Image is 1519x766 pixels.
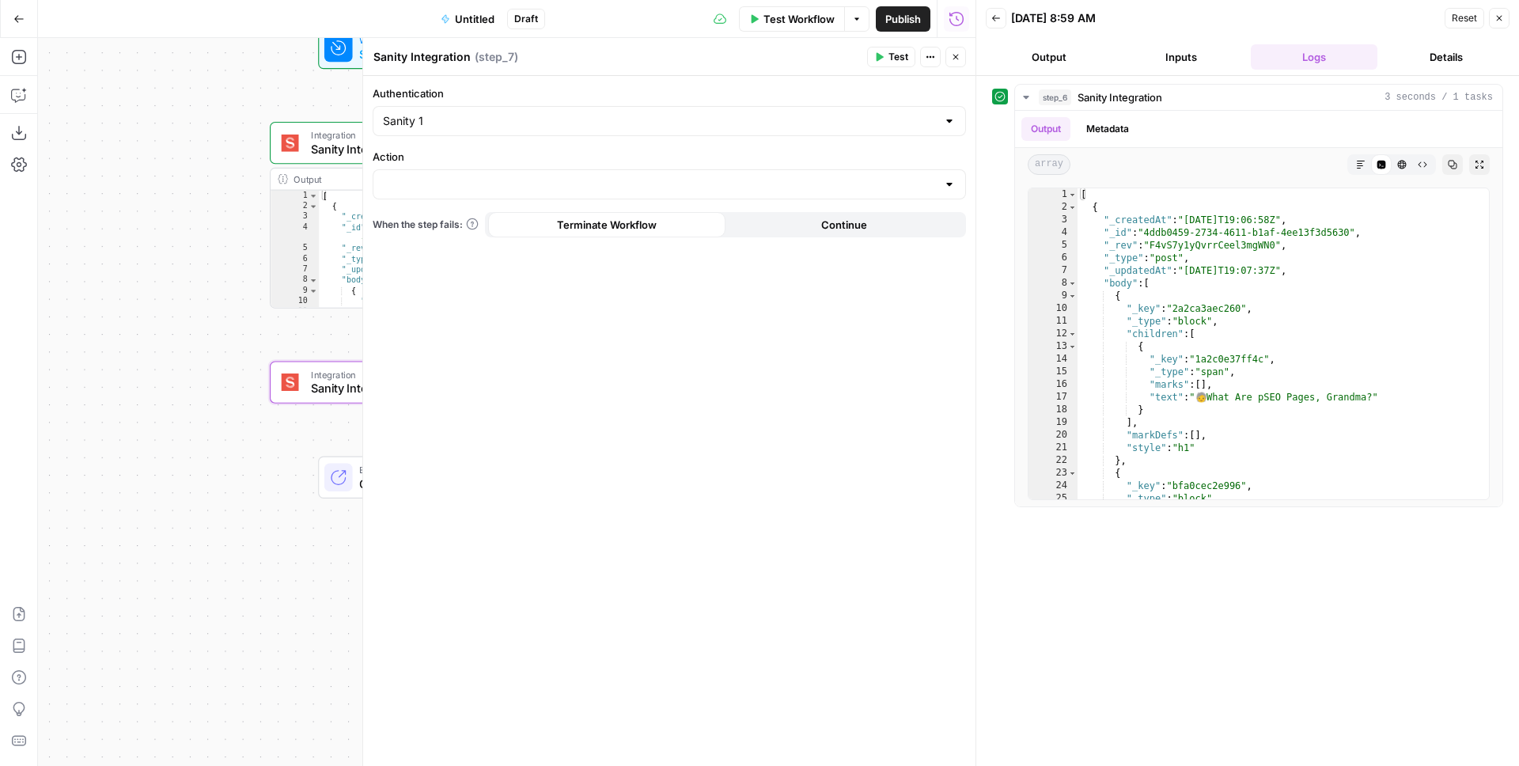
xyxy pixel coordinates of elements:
div: 7 [1028,264,1078,277]
div: 12 [1028,328,1078,340]
div: 19 [1028,416,1078,429]
div: 14 [1028,353,1078,366]
span: Toggle code folding, rows 9 through 22 [1068,290,1077,302]
span: step_6 [1039,89,1071,105]
img: logo.svg [281,135,298,152]
div: 2 [1028,201,1078,214]
div: 2 [271,201,319,211]
div: 4 [271,222,319,244]
button: Untitled [431,6,504,32]
label: Action [373,149,966,165]
span: Toggle code folding, rows 8 through 465 [1068,277,1077,290]
div: 9 [1028,290,1078,302]
button: Details [1384,44,1510,70]
div: 17 [1028,391,1078,404]
span: Test Workflow [763,11,835,27]
div: 18 [1028,404,1078,416]
button: Publish [876,6,930,32]
div: Output [294,172,494,186]
button: Output [1021,117,1070,141]
span: Toggle code folding, rows 13 through 18 [1068,340,1077,353]
span: Toggle code folding, rows 8 through 465 [309,275,318,285]
span: Toggle code folding, rows 1 through 2183 [1068,188,1077,201]
button: Output [986,44,1112,70]
div: 22 [1028,454,1078,467]
img: logo.svg [281,374,298,391]
span: Terminate Workflow [557,217,657,233]
button: Test Workflow [739,6,844,32]
div: EndOutput [270,457,543,499]
div: 10 [1028,302,1078,315]
button: Metadata [1077,117,1138,141]
span: Integration [311,128,494,142]
div: 1 [271,191,319,201]
div: 25 [1028,492,1078,505]
div: 20 [1028,429,1078,442]
div: 11 [1028,315,1078,328]
div: 4 [1028,226,1078,239]
div: IntegrationSanity IntegrationStep 6Output[ { "_createdAt":"[DATE]T19:06:58Z", "_id":"4ddb0459-273... [270,122,543,309]
div: 3 [1028,214,1078,226]
div: 16 [1028,378,1078,391]
div: IntegrationSanity IntegrationStep 7 [270,361,543,403]
button: Test [867,47,915,67]
div: 7 [271,264,319,275]
span: Draft [514,12,538,26]
div: 15 [1028,366,1078,378]
div: 6 [1028,252,1078,264]
div: 10 [271,296,319,306]
span: Toggle code folding, rows 12 through 19 [1068,328,1077,340]
div: 5 [1028,239,1078,252]
span: Sanity Integration [311,140,494,157]
div: 5 [271,243,319,253]
div: 1 [1028,188,1078,201]
div: 9 [271,286,319,296]
div: 3 seconds / 1 tasks [1015,111,1502,506]
span: Publish [885,11,921,27]
div: 23 [1028,467,1078,480]
span: Toggle code folding, rows 9 through 22 [309,286,318,296]
div: 21 [1028,442,1078,454]
span: 3 seconds / 1 tasks [1385,90,1493,104]
span: Sanity Integration [311,380,494,397]
span: array [1028,154,1070,175]
div: 13 [1028,340,1078,353]
button: Reset [1445,8,1484,28]
div: 11 [271,306,319,317]
button: 3 seconds / 1 tasks [1015,85,1502,110]
div: 6 [271,254,319,264]
span: ( step_7 ) [475,49,518,65]
div: WorkflowSet InputsInputs [270,27,543,69]
textarea: Sanity Integration [373,49,471,65]
div: 24 [1028,480,1078,492]
span: Toggle code folding, rows 1 through 2183 [309,191,318,201]
span: Continue [821,217,867,233]
label: Authentication [373,85,966,101]
a: When the step fails: [373,218,479,232]
span: Sanity Integration [1078,89,1162,105]
button: Continue [725,212,963,237]
span: Toggle code folding, rows 23 through 38 [1068,467,1077,480]
input: Sanity 1 [383,113,937,129]
span: Toggle code folding, rows 2 through 472 [309,201,318,211]
span: Integration [311,367,494,381]
span: Toggle code folding, rows 2 through 472 [1068,201,1077,214]
button: Inputs [1119,44,1245,70]
span: Reset [1452,11,1477,25]
span: Test [888,50,908,64]
button: Logs [1251,44,1377,70]
div: 3 [271,211,319,222]
div: 8 [1028,277,1078,290]
span: Untitled [455,11,494,27]
div: 8 [271,275,319,285]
